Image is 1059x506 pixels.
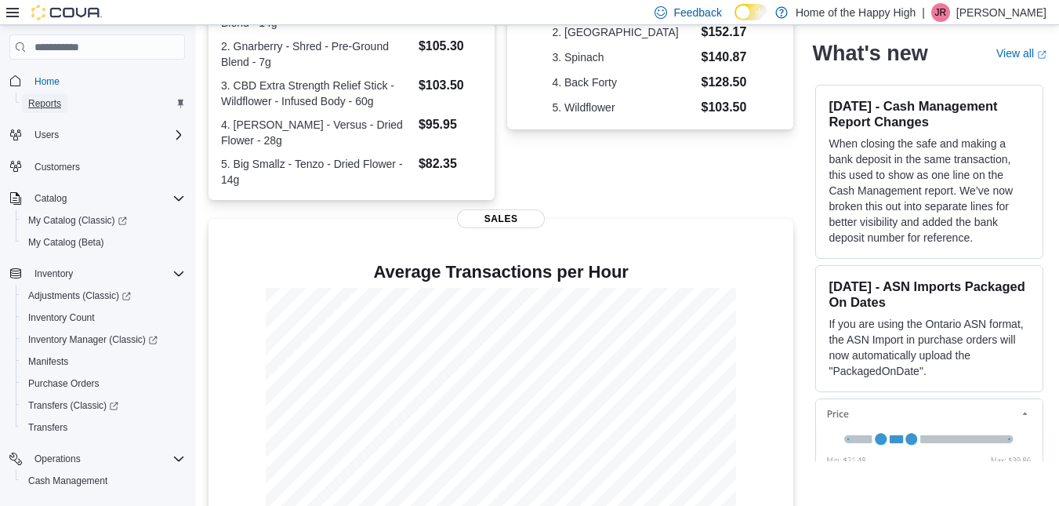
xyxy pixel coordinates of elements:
span: My Catalog (Classic) [28,214,127,227]
span: Customers [34,161,80,173]
dt: 4. Back Forty [552,75,695,90]
span: Inventory [28,264,185,283]
button: Customers [3,155,191,178]
a: My Catalog (Beta) [22,233,111,252]
span: Manifests [22,352,185,371]
dt: 3. Spinach [552,49,695,65]
h4: Average Transactions per Hour [221,263,781,282]
span: Cash Management [22,471,185,490]
span: Inventory [34,268,73,280]
span: My Catalog (Beta) [28,236,104,249]
dd: $105.30 [419,37,482,56]
dt: 5. Wildflower [552,100,695,115]
span: Adjustments (Classic) [22,286,185,305]
span: Transfers (Classic) [28,399,118,412]
button: Cash Management [16,470,191,492]
img: Cova [31,5,102,20]
a: Transfers (Classic) [22,396,125,415]
p: | [922,3,925,22]
dd: $103.50 [702,98,749,117]
a: Reports [22,94,67,113]
p: When closing the safe and making a bank deposit in the same transaction, this used to show as one... [829,136,1030,246]
button: Inventory [3,263,191,285]
button: Home [3,69,191,92]
button: Transfers [16,417,191,439]
a: Inventory Manager (Classic) [16,329,191,351]
span: Transfers (Classic) [22,396,185,415]
h3: [DATE] - Cash Management Report Changes [829,98,1030,129]
span: Inventory Manager (Classic) [22,330,185,349]
dd: $128.50 [702,73,749,92]
span: Catalog [28,189,185,208]
button: Inventory Count [16,307,191,329]
span: Users [34,129,59,141]
span: Transfers [22,418,185,437]
span: Catalog [34,192,67,205]
p: If you are using the Ontario ASN format, the ASN Import in purchase orders will now automatically... [829,316,1030,379]
a: My Catalog (Classic) [16,209,191,231]
span: Home [34,75,60,88]
a: Home [28,72,66,91]
span: Customers [28,157,185,177]
button: Operations [3,448,191,470]
p: [PERSON_NAME] [956,3,1046,22]
a: My Catalog (Classic) [22,211,133,230]
h3: [DATE] - ASN Imports Packaged On Dates [829,278,1030,310]
a: Cash Management [22,471,114,490]
span: Operations [34,453,81,465]
input: Dark Mode [734,4,767,20]
button: Users [28,126,65,144]
button: My Catalog (Beta) [16,231,191,253]
button: Catalog [3,187,191,209]
dt: 2. [GEOGRAPHIC_DATA] [552,24,695,40]
span: Purchase Orders [28,377,100,390]
span: My Catalog (Classic) [22,211,185,230]
p: Home of the Happy High [796,3,916,22]
span: Manifests [28,355,68,368]
div: Jazmine Rice [931,3,950,22]
dd: $82.35 [419,155,482,173]
a: Adjustments (Classic) [22,286,137,305]
dd: $140.87 [702,48,749,67]
dd: $152.17 [702,23,749,42]
span: Inventory Count [22,308,185,327]
a: Adjustments (Classic) [16,285,191,307]
span: Transfers [28,421,67,434]
a: Transfers (Classic) [16,395,191,417]
a: Inventory Count [22,308,101,327]
span: Inventory Manager (Classic) [28,333,158,346]
button: Operations [28,450,87,468]
dd: $95.95 [419,115,482,134]
span: Feedback [673,5,721,20]
a: Transfers [22,418,74,437]
dd: $103.50 [419,76,482,95]
span: Purchase Orders [22,374,185,393]
a: Customers [28,158,86,177]
span: Reports [28,97,61,110]
button: Purchase Orders [16,373,191,395]
button: Inventory [28,264,79,283]
span: Home [28,71,185,90]
a: View allExternal link [996,47,1046,60]
span: Cash Management [28,475,107,487]
dt: 5. Big Smallz - Tenzo - Dried Flower - 14g [221,156,412,187]
h2: What's new [812,41,927,66]
span: Inventory Count [28,311,95,324]
button: Manifests [16,351,191,373]
a: Purchase Orders [22,374,106,393]
dt: 2. Gnarberry - Shred - Pre-Ground Blend - 7g [221,38,412,70]
button: Catalog [28,189,73,208]
span: Reports [22,94,185,113]
span: Users [28,126,185,144]
span: Operations [28,450,185,468]
svg: External link [1037,49,1046,59]
dt: 4. [PERSON_NAME] - Versus - Dried Flower - 28g [221,117,412,148]
span: JR [935,3,947,22]
span: Adjustments (Classic) [28,289,131,302]
span: My Catalog (Beta) [22,233,185,252]
dt: 3. CBD Extra Strength Relief Stick - Wildflower - Infused Body - 60g [221,78,412,109]
span: Sales [457,209,545,228]
a: Inventory Manager (Classic) [22,330,164,349]
a: Manifests [22,352,74,371]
